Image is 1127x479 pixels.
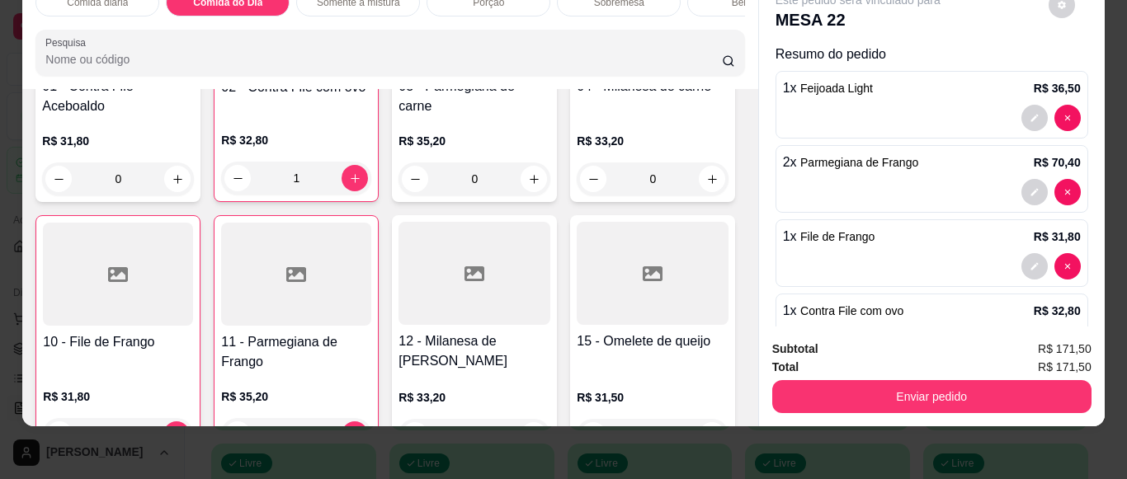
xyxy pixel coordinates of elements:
h4: 01 - Contra File Aceboaldo [42,77,194,116]
p: 1 x [783,227,875,247]
p: R$ 33,20 [577,133,729,149]
button: decrease-product-quantity [1054,105,1081,131]
p: R$ 70,40 [1034,154,1081,171]
p: R$ 33,20 [398,389,550,406]
strong: Subtotal [772,342,818,355]
button: decrease-product-quantity [1021,253,1048,279]
p: R$ 31,80 [1034,228,1081,245]
button: decrease-product-quantity [1021,179,1048,205]
button: Enviar pedido [772,380,1092,413]
p: R$ 35,20 [398,133,550,149]
h4: 11 - Parmegiana de Frango [221,332,371,372]
p: R$ 32,80 [1034,303,1081,319]
h4: 15 - Omelete de queijo [577,331,729,351]
p: MESA 22 [776,8,941,31]
p: Resumo do pedido [776,45,1088,64]
p: 2 x [783,153,919,172]
input: Pesquisa [45,51,722,68]
p: R$ 31,80 [43,388,193,405]
span: R$ 171,50 [1038,340,1092,358]
h4: 12 - Milanesa de [PERSON_NAME] [398,331,550,371]
label: Pesquisa [45,35,92,49]
span: File de Frango [800,230,875,243]
p: 1 x [783,78,873,98]
p: R$ 32,80 [221,132,371,148]
strong: Total [772,360,799,373]
p: 1 x [783,301,904,321]
p: R$ 31,50 [577,389,729,406]
p: R$ 35,20 [221,388,371,405]
p: R$ 31,80 [42,133,194,149]
span: Contra File com ovo [800,304,903,317]
h4: 10 - File de Frango [43,332,193,352]
span: R$ 171,50 [1038,358,1092,376]
h4: 03 - Parmegiana de carne [398,77,550,116]
span: Parmegiana de Frango [800,156,918,169]
button: decrease-product-quantity [1054,253,1081,279]
button: decrease-product-quantity [1021,105,1048,131]
p: R$ 36,50 [1034,80,1081,96]
span: Feijoada Light [800,82,873,95]
button: decrease-product-quantity [1054,179,1081,205]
